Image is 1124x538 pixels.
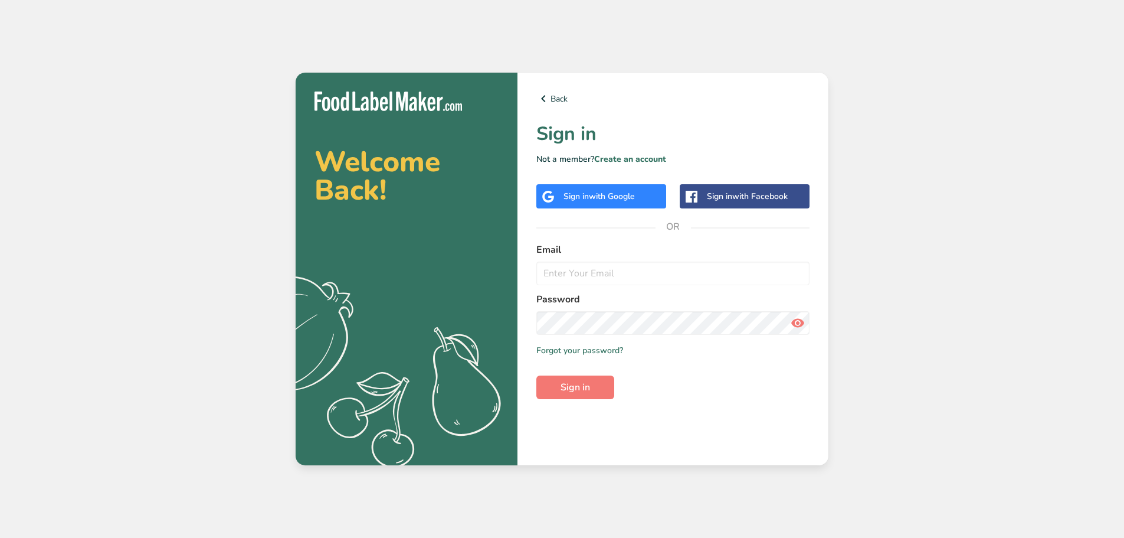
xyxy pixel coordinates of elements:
[707,190,788,203] div: Sign in
[536,243,810,257] label: Email
[561,380,590,394] span: Sign in
[563,190,635,203] div: Sign in
[536,120,810,148] h1: Sign in
[314,148,499,204] h2: Welcome Back!
[589,191,635,202] span: with Google
[314,92,462,111] img: Food Label Maker
[536,153,810,165] p: Not a member?
[732,191,788,202] span: with Facebook
[536,376,614,399] button: Sign in
[594,154,666,165] a: Create an account
[536,344,623,357] a: Forgot your password?
[536,262,810,285] input: Enter Your Email
[536,292,810,307] label: Password
[536,92,810,106] a: Back
[656,209,691,244] span: OR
